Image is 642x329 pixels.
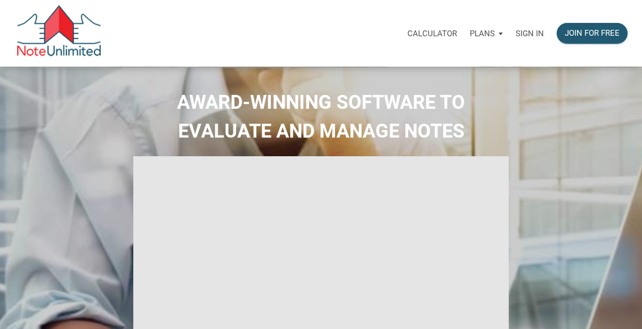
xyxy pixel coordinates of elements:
p: Sign in [516,29,544,38]
button: Plans [463,18,509,50]
div: Join for free [565,27,620,39]
h2: AWARD-WINNING SOFTWARE TO EVALUATE AND MANAGE NOTES [8,88,634,146]
a: Join for free [550,17,634,50]
p: Calculator [407,29,457,38]
a: Calculator [401,17,463,50]
a: Plans [463,17,509,50]
a: Sign in [509,17,550,50]
p: Plans [470,29,495,38]
button: Join for free [557,23,628,44]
